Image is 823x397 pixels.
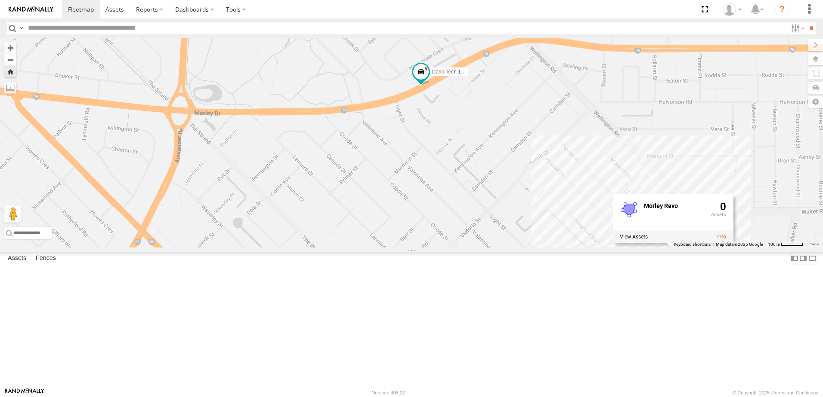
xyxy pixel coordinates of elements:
[788,22,806,34] label: Search Filter Options
[432,69,478,75] span: Dario Tech 1INY100
[3,252,31,264] label: Assets
[768,242,780,247] span: 100 m
[717,234,726,240] a: View fence details
[620,234,648,240] label: View assets associated with this fence
[720,3,745,16] div: Amy Rowlands
[790,252,799,265] label: Dock Summary Table to the Left
[4,82,16,94] label: Measure
[810,243,819,246] a: Terms
[733,390,818,395] div: © Copyright 2025 -
[4,66,16,77] button: Zoom Home
[716,242,763,247] span: Map data ©2025 Google
[372,390,405,395] div: Version: 305.02
[711,201,726,229] div: 0
[808,96,823,108] label: Map Settings
[765,241,806,247] button: Map scale: 100 m per 49 pixels
[18,22,25,34] label: Search Query
[808,252,817,265] label: Hide Summary Table
[644,203,704,209] div: Fence Name - Morley Revo
[674,241,711,247] button: Keyboard shortcuts
[775,3,789,16] i: ?
[799,252,808,265] label: Dock Summary Table to the Right
[4,54,16,66] button: Zoom out
[31,252,60,264] label: Fences
[773,390,818,395] a: Terms and Conditions
[4,205,22,223] button: Drag Pegman onto the map to open Street View
[4,42,16,54] button: Zoom in
[9,6,53,12] img: rand-logo.svg
[5,388,44,397] a: Visit our Website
